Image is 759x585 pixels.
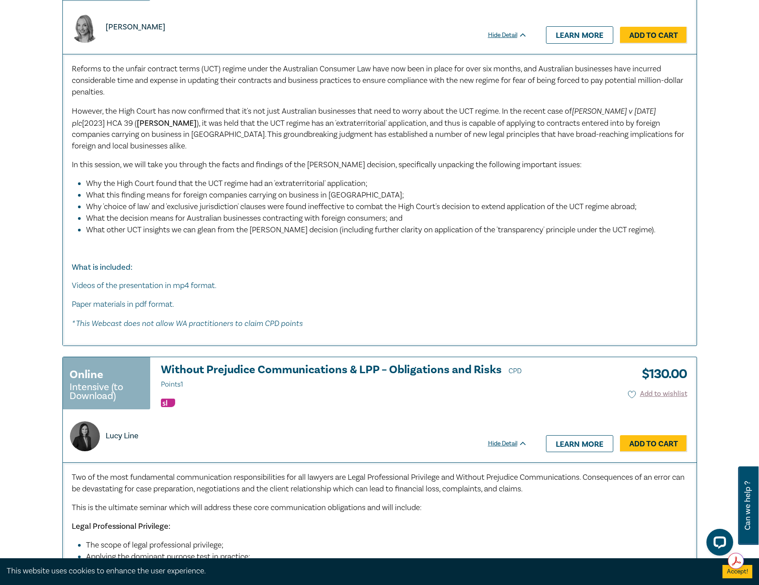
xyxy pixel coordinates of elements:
span: Why the High Court found that the UCT regime had an 'extraterritorial' application; [86,178,368,189]
strong: What is included: [72,262,132,272]
h3: Without Prejudice Communications & LPP – Obligations and Risks [161,364,527,391]
span: The scope of legal professional privilege; [86,540,224,550]
em: [PERSON_NAME] v [DATE] plc [72,106,656,128]
img: Substantive Law [161,399,175,407]
h3: Online [70,367,103,383]
img: https://s3.ap-southeast-2.amazonaws.com/leo-cussen-store-production-content/Contacts/Teresa%20Tor... [70,13,100,43]
a: Add to Cart [620,27,687,44]
div: This website uses cookies to enhance the user experience. [7,565,709,577]
h3: $ 130.00 [635,364,687,384]
p: Paper materials in pdf format. [72,299,688,310]
em: * This Webcast does not allow WA practitioners to claim CPD points [72,318,303,328]
span: This is the ultimate seminar which will address these core communication obligations and will inc... [72,503,422,513]
span: Can we help ? [743,472,752,540]
span: Two of the most fundamental communication responsibilities for all lawyers are Legal Professional... [72,472,685,494]
span: ), it was held that the UCT regime has an 'extraterritorial' application, and thus is capable of ... [72,118,684,152]
span: Why 'choice of law' and 'exclusive jurisdiction' clauses were found ineffective to combat the Hig... [86,202,637,212]
span: What the decision means for Australian businesses contracting with foreign consumers; and [86,213,402,223]
iframe: LiveChat chat widget [699,525,737,563]
a: Without Prejudice Communications & LPP – Obligations and Risks CPD Points1 [161,364,527,391]
p: [PERSON_NAME] [106,21,165,33]
div: Hide Detail [488,31,537,40]
button: Accept cookies [722,565,752,578]
a: Add to Cart [620,435,687,452]
div: Hide Detail [488,439,537,448]
small: Intensive (to Download) [70,383,144,400]
a: Learn more [546,435,613,452]
span: What other UCT insights we can glean from the [PERSON_NAME] decision (including further clarity o... [86,225,656,235]
strong: [PERSON_NAME] [137,118,197,128]
span: However, the High Court has now confirmed that it's not just Australian businesses that need to w... [72,106,572,116]
span: Reforms to the unfair contract terms (UCT) regime under the Australian Consumer Law have now been... [72,64,683,97]
span: What this finding means for foreign companies carrying on business in [GEOGRAPHIC_DATA]; [86,190,404,200]
span: In this session, we will take you through the facts and findings of the [PERSON_NAME] decision, s... [72,160,582,170]
p: Lucy Line [106,430,139,442]
a: Learn more [546,26,613,43]
span: Applying the dominant purpose test in practice; [86,552,250,562]
img: https://s3.ap-southeast-2.amazonaws.com/leo-cussen-store-production-content/Contacts/Lucy%20Line%... [70,421,100,451]
button: Add to wishlist [628,389,687,399]
p: Videos of the presentation in mp4 format. [72,280,688,292]
span: [2023] HCA 39 ( [82,118,137,128]
strong: Legal Professional Privilege: [72,521,170,531]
